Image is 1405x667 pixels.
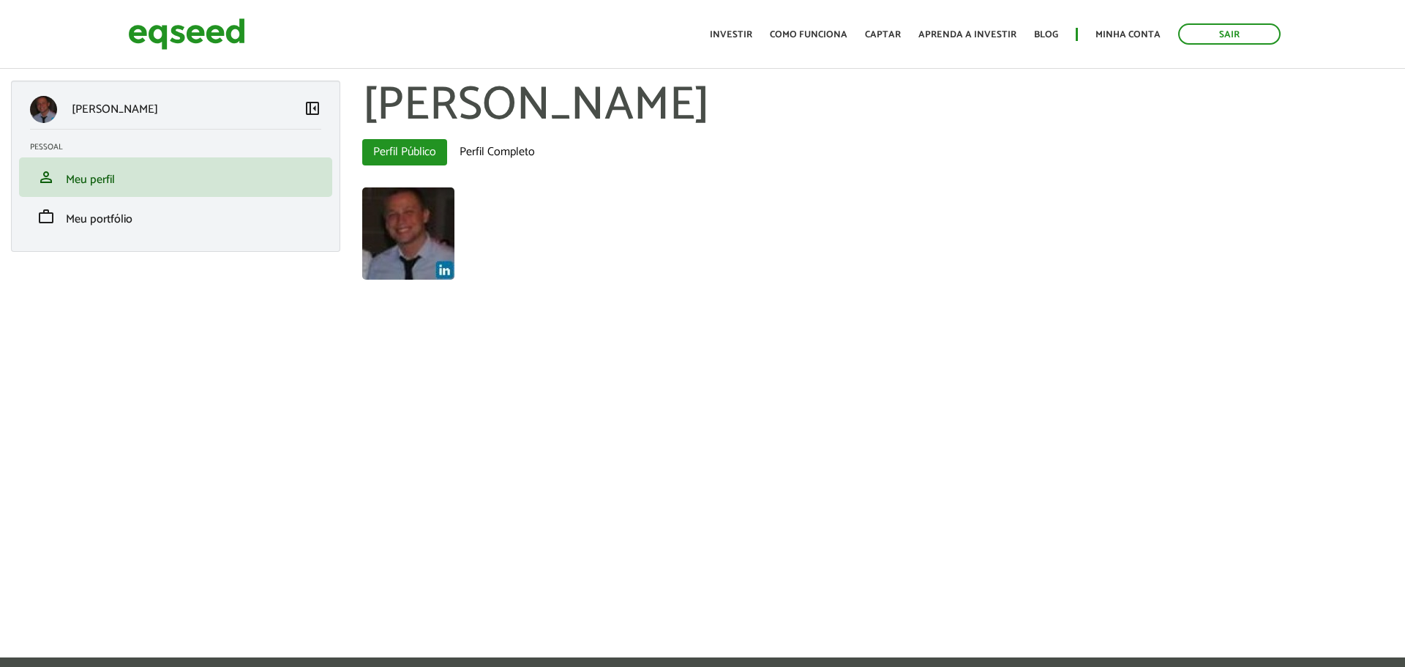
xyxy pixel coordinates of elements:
[362,187,454,280] a: Ver perfil do usuário.
[19,157,332,197] li: Meu perfil
[304,100,321,120] a: Colapsar menu
[1095,30,1161,40] a: Minha conta
[362,187,454,280] img: Foto de Enrico Gelfusa
[72,103,158,116] p: [PERSON_NAME]
[362,81,1394,132] h1: [PERSON_NAME]
[66,209,132,229] span: Meu portfólio
[37,168,55,186] span: person
[304,100,321,117] span: left_panel_close
[710,30,752,40] a: Investir
[30,208,321,226] a: workMeu portfólio
[362,139,447,165] a: Perfil Público
[1034,30,1058,40] a: Blog
[66,170,115,190] span: Meu perfil
[1178,23,1281,45] a: Sair
[30,168,321,186] a: personMeu perfil
[19,197,332,236] li: Meu portfólio
[30,143,332,152] h2: Pessoal
[770,30,847,40] a: Como funciona
[918,30,1016,40] a: Aprenda a investir
[449,139,546,165] a: Perfil Completo
[128,15,245,53] img: EqSeed
[865,30,901,40] a: Captar
[37,208,55,226] span: work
